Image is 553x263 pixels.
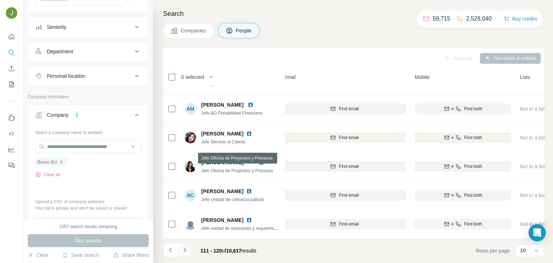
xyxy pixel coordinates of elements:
span: 111 - 120 [201,248,222,254]
span: [PERSON_NAME] [201,160,243,165]
span: Find both [464,134,482,141]
span: Banco Bci [37,159,57,165]
button: Upload a list of companies [35,217,141,230]
button: Navigate to next page [177,243,192,257]
p: Your list is private and won't be saved or shared. [35,205,141,211]
span: Not in a list [520,192,545,198]
button: Use Surfe API [6,127,17,140]
p: Company information [28,94,149,100]
button: Feedback [6,159,17,172]
div: AC [185,190,196,201]
div: Select a company name or website [35,126,141,136]
span: Jefe Oficina de Proyectos y Procesos [201,168,273,173]
span: Find email [339,163,359,170]
span: Find email [339,221,359,227]
button: My lists [6,78,17,91]
button: Find email [283,103,406,114]
span: Email [283,73,296,81]
span: Find both [464,163,482,170]
span: [PERSON_NAME] [201,217,243,224]
div: Company [47,111,68,119]
p: Upload a CSV of company websites. [35,199,141,205]
p: 2,528,040 [466,14,492,23]
button: Dashboard [6,143,17,156]
span: Not in a list [520,106,545,112]
img: LinkedIn logo [246,217,252,223]
span: Jefe Unidad de cobranza judicial [201,197,264,202]
button: Navigate to previous page [163,243,177,257]
span: Not in a list [520,221,545,227]
img: LinkedIn logo [246,131,252,137]
img: Avatar [185,161,196,172]
button: Save search [62,251,99,259]
button: Buy credits [504,14,537,24]
span: Not in a list [520,135,545,141]
img: Avatar [6,7,17,19]
span: 0 selected [181,73,204,81]
button: Personal location [28,67,148,85]
button: Quick start [6,30,17,43]
button: Find both [415,190,511,201]
img: LinkedIn logo [248,102,253,108]
button: Clear all [35,171,60,178]
button: Find both [415,161,511,172]
span: Companies [181,27,207,34]
div: Department [47,48,73,55]
img: Avatar [185,218,196,230]
button: Find both [415,219,511,229]
span: Find both [464,106,482,112]
button: Find email [283,161,406,172]
button: Department [28,43,148,60]
button: Enrich CSV [6,62,17,75]
h4: Search [163,9,544,19]
span: results [201,248,256,254]
span: Mobile [415,73,430,81]
div: 1 [73,112,81,118]
div: 1057 search results remaining [59,223,117,230]
img: LinkedIn logo [246,188,252,194]
button: Find email [283,132,406,143]
span: Find email [339,192,359,199]
button: Find both [415,103,511,114]
span: 10,617 [226,248,242,254]
span: Find email [339,134,359,141]
span: of [222,248,226,254]
span: Not in a list [520,164,545,169]
button: Company1 [28,106,148,126]
span: Lists [520,73,530,81]
div: Personal location [47,72,85,80]
span: Jefe portabilidad financiera [201,82,253,87]
div: AM [185,103,196,115]
p: 10 [520,247,526,254]
button: Search [6,46,17,59]
button: Find email [283,219,406,229]
button: Use Surfe on LinkedIn [6,111,17,124]
span: [PERSON_NAME] [201,131,243,137]
span: Find email [339,106,359,112]
span: Jefe BO Portabilidad Financiera [201,111,262,116]
span: Find both [464,192,482,199]
button: Seniority [28,18,148,36]
span: Jefe unidad de soluciones y requerimientos [201,225,284,231]
span: [PERSON_NAME] [201,102,243,108]
span: Jefe Servicio al Cliente [201,139,245,144]
div: Seniority [47,23,66,31]
p: 59,715 [433,14,450,23]
button: Clear [28,251,48,259]
img: LinkedIn logo [258,160,264,165]
span: [PERSON_NAME] [201,188,243,195]
div: Open Intercom Messenger [529,224,546,241]
button: Find both [415,132,511,143]
img: Avatar [185,132,196,143]
button: Find email [283,190,406,201]
span: People [236,27,252,34]
span: Find both [464,221,482,227]
button: Share filters [113,251,149,259]
span: Rows per page [476,247,510,254]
